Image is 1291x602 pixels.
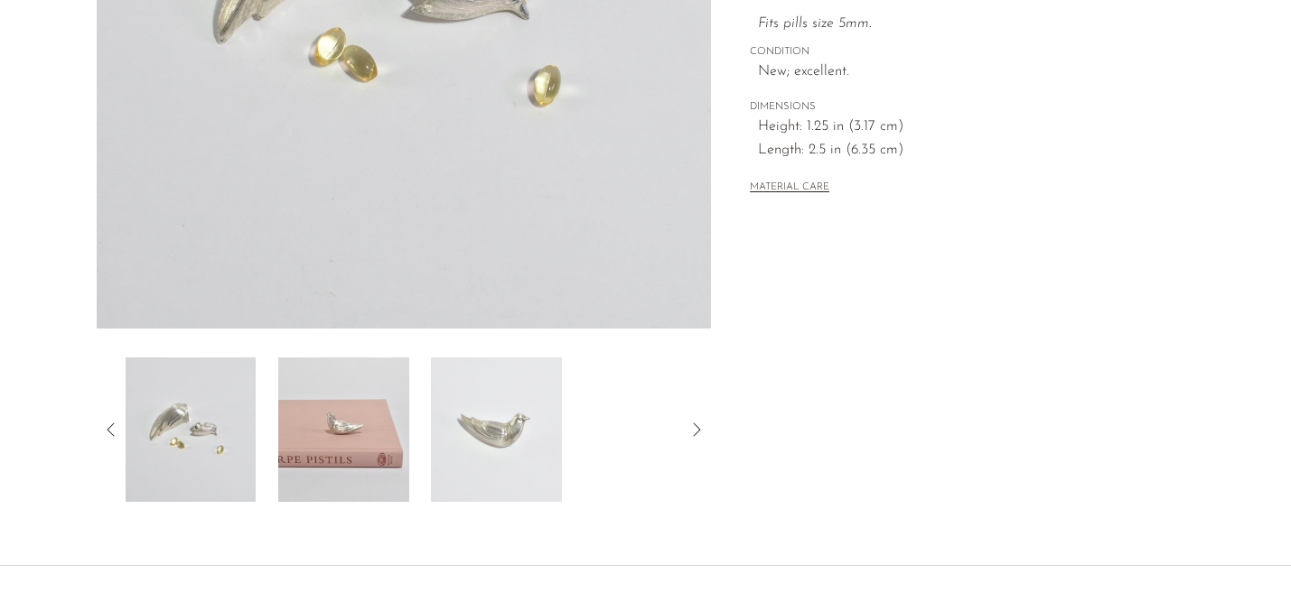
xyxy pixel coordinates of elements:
[431,357,562,502] img: Sterling Bird Pill Box
[278,357,409,502] img: Sterling Bird Pill Box
[125,357,256,502] img: Sterling Bird Pill Box
[758,60,1156,84] span: New; excellent.
[750,44,1156,60] span: CONDITION
[750,99,1156,116] span: DIMENSIONS
[758,139,1156,162] span: Length: 2.5 in (6.35 cm)
[750,181,829,195] button: MATERIAL CARE
[758,116,1156,139] span: Height: 1.25 in (3.17 cm)
[758,16,872,31] em: Fits pills size 5mm.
